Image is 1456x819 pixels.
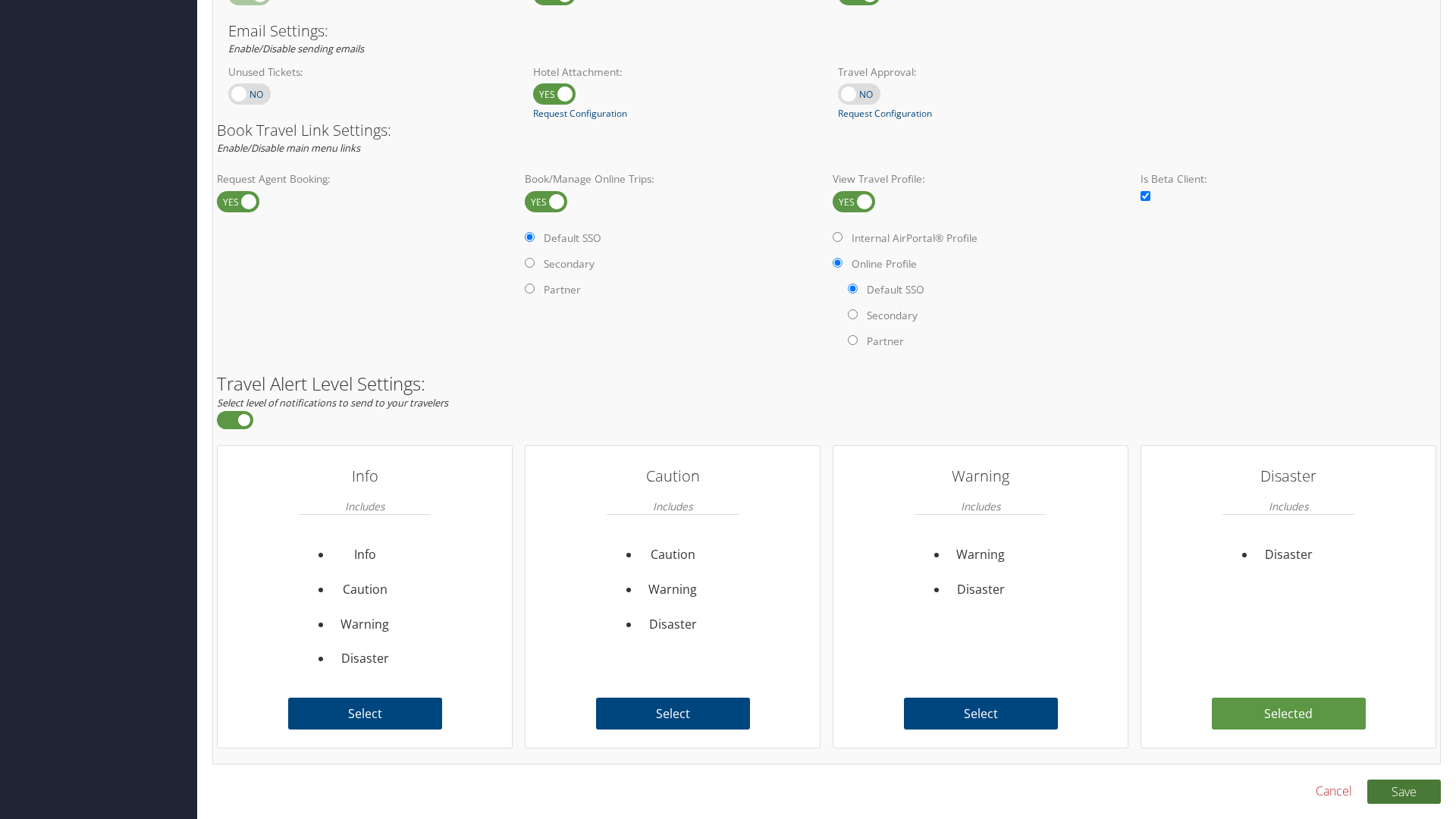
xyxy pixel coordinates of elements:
label: Secondary [867,308,918,323]
label: Select [288,698,442,730]
h3: Caution [607,461,739,491]
label: Travel Approval: [838,64,1120,80]
label: Online Profile [852,256,917,271]
label: Partner [867,334,904,349]
h3: Book Travel Link Settings: [217,123,1436,138]
em: Includes [345,491,384,521]
li: Disaster [948,573,1014,607]
li: Caution [640,538,706,573]
li: Warning [332,607,398,642]
em: Includes [1269,491,1308,521]
label: Request Agent Booking: [217,171,513,187]
li: Disaster [640,607,706,642]
label: Is Beta Client: [1141,171,1436,187]
label: Selected [1212,698,1366,730]
a: Request Configuration [533,107,627,121]
h2: Travel Alert Level Settings: [217,375,1436,393]
em: Select level of notifications to send to your travelers [217,396,448,409]
li: Caution [332,573,398,607]
li: Disaster [1256,538,1322,573]
label: Default SSO [867,282,924,297]
label: Select [596,698,750,730]
label: Unused Tickets: [228,64,510,80]
label: Hotel Attachment: [533,64,815,80]
em: Enable/Disable sending emails [228,42,364,55]
label: Default SSO [544,231,601,246]
h3: Email Settings: [228,24,1425,39]
label: Secondary [544,256,595,271]
em: Includes [653,491,692,521]
li: Warning [640,573,706,607]
h3: Disaster [1222,461,1354,491]
label: Select [904,698,1058,730]
label: Internal AirPortal® Profile [852,231,977,246]
h3: Warning [915,461,1046,491]
a: Request Configuration [838,107,932,121]
li: Warning [948,538,1014,573]
button: Save [1367,780,1441,804]
li: Info [332,538,398,573]
label: Book/Manage Online Trips: [525,171,821,187]
em: Enable/Disable main menu links [217,141,360,155]
h3: Info [299,461,431,491]
label: View Travel Profile: [833,171,1128,187]
li: Disaster [332,642,398,676]
em: Includes [961,491,1000,521]
label: Partner [544,282,581,297]
a: Cancel [1316,782,1352,800]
